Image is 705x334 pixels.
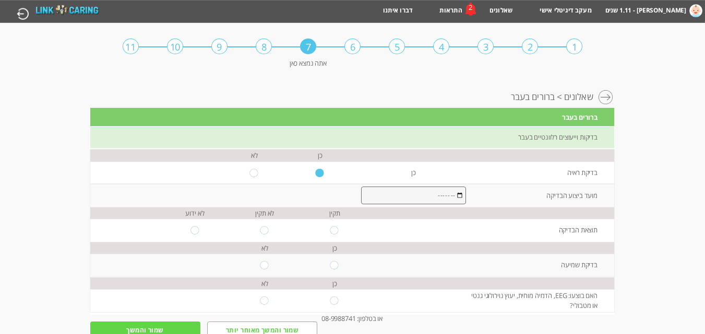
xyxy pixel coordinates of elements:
[211,39,228,55] div: 9
[123,39,139,55] div: 11
[489,6,513,21] a: שאלונים
[300,39,316,55] div: 7
[689,4,702,17] img: childBoyIcon.png
[540,6,592,21] a: מעקב דיגיטלי אישי
[36,5,99,16] img: linkCaringLogo_03.png
[389,39,405,55] div: 5
[433,39,449,55] div: 4
[439,6,462,21] a: התראות
[566,39,582,55] div: 1
[344,39,361,55] div: 6
[167,39,183,55] div: 10
[522,39,538,55] div: 2
[383,6,413,21] a: דברו איתנו
[477,39,494,55] div: 3
[605,4,687,17] label: [PERSON_NAME] - 1.11 שנים
[469,3,472,13] div: 2
[256,39,272,55] div: 8
[290,58,327,68] label: אתה נמצא כאן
